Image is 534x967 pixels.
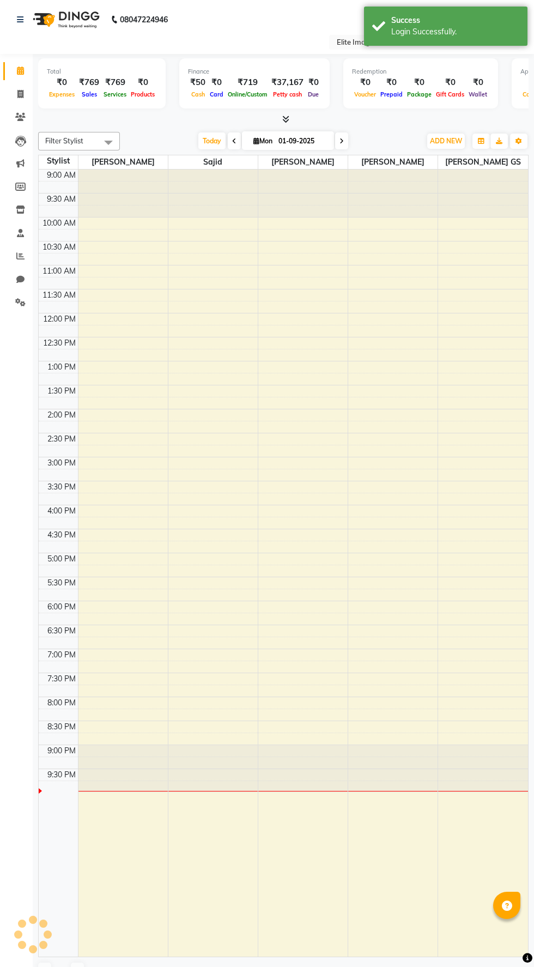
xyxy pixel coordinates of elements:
input: 2025-09-01 [275,133,330,149]
span: Sales [80,90,99,98]
div: Redemption [352,67,489,76]
span: Prepaid [378,90,405,98]
div: 12:30 PM [41,337,78,349]
div: Stylist [39,155,78,167]
div: 10:30 AM [40,241,78,253]
div: 11:30 AM [40,289,78,301]
span: [PERSON_NAME] GS [438,155,528,169]
span: Petty cash [271,90,304,98]
span: Products [129,90,157,98]
div: Finance [188,67,321,76]
span: Wallet [466,90,489,98]
span: Online/Custom [226,90,269,98]
div: ₹50 [188,76,208,89]
div: ₹0 [47,76,77,89]
div: ₹0 [405,76,434,89]
span: [PERSON_NAME] [78,155,168,169]
b: 08047224946 [120,4,168,35]
span: [PERSON_NAME] [258,155,348,169]
div: 9:00 AM [45,170,78,181]
span: Mon [251,137,275,145]
div: 7:30 PM [45,673,78,685]
div: 8:30 PM [45,721,78,733]
div: Total [47,67,157,76]
div: 12:00 PM [41,313,78,325]
div: 9:00 PM [45,745,78,757]
span: Gift Cards [434,90,466,98]
span: Filter Stylist [45,136,83,145]
span: ADD NEW [430,137,462,145]
span: Expenses [47,90,77,98]
img: logo [28,4,102,35]
div: 5:30 PM [45,577,78,589]
div: ₹769 [77,76,101,89]
div: Success [391,15,519,26]
div: ₹0 [378,76,405,89]
div: 10:00 AM [40,217,78,229]
div: 3:00 PM [45,457,78,469]
span: [PERSON_NAME] [348,155,438,169]
div: 8:00 PM [45,697,78,709]
div: 3:30 PM [45,481,78,493]
button: ADD NEW [427,134,465,149]
span: Cash [189,90,207,98]
div: 2:00 PM [45,409,78,421]
span: Package [405,90,434,98]
div: 6:30 PM [45,625,78,637]
span: Voucher [352,90,378,98]
div: 9:30 AM [45,194,78,205]
div: 7:00 PM [45,649,78,661]
div: 1:00 PM [45,361,78,373]
div: Login Successfully. [391,26,519,38]
div: ₹0 [306,76,321,89]
div: ₹769 [101,76,129,89]
div: 2:30 PM [45,433,78,445]
div: ₹0 [352,76,378,89]
div: 5:00 PM [45,553,78,565]
div: ₹0 [208,76,226,89]
span: Sajid [168,155,258,169]
span: Services [101,90,129,98]
div: 4:30 PM [45,529,78,541]
span: Due [306,90,321,98]
div: ₹0 [434,76,466,89]
span: Today [198,132,226,149]
div: 6:00 PM [45,601,78,613]
div: ₹719 [226,76,269,89]
div: 9:30 PM [45,769,78,781]
div: ₹37,167 [269,76,306,89]
span: Card [208,90,226,98]
div: 1:30 PM [45,385,78,397]
div: ₹0 [466,76,489,89]
div: 4:00 PM [45,505,78,517]
div: 11:00 AM [40,265,78,277]
div: ₹0 [129,76,157,89]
